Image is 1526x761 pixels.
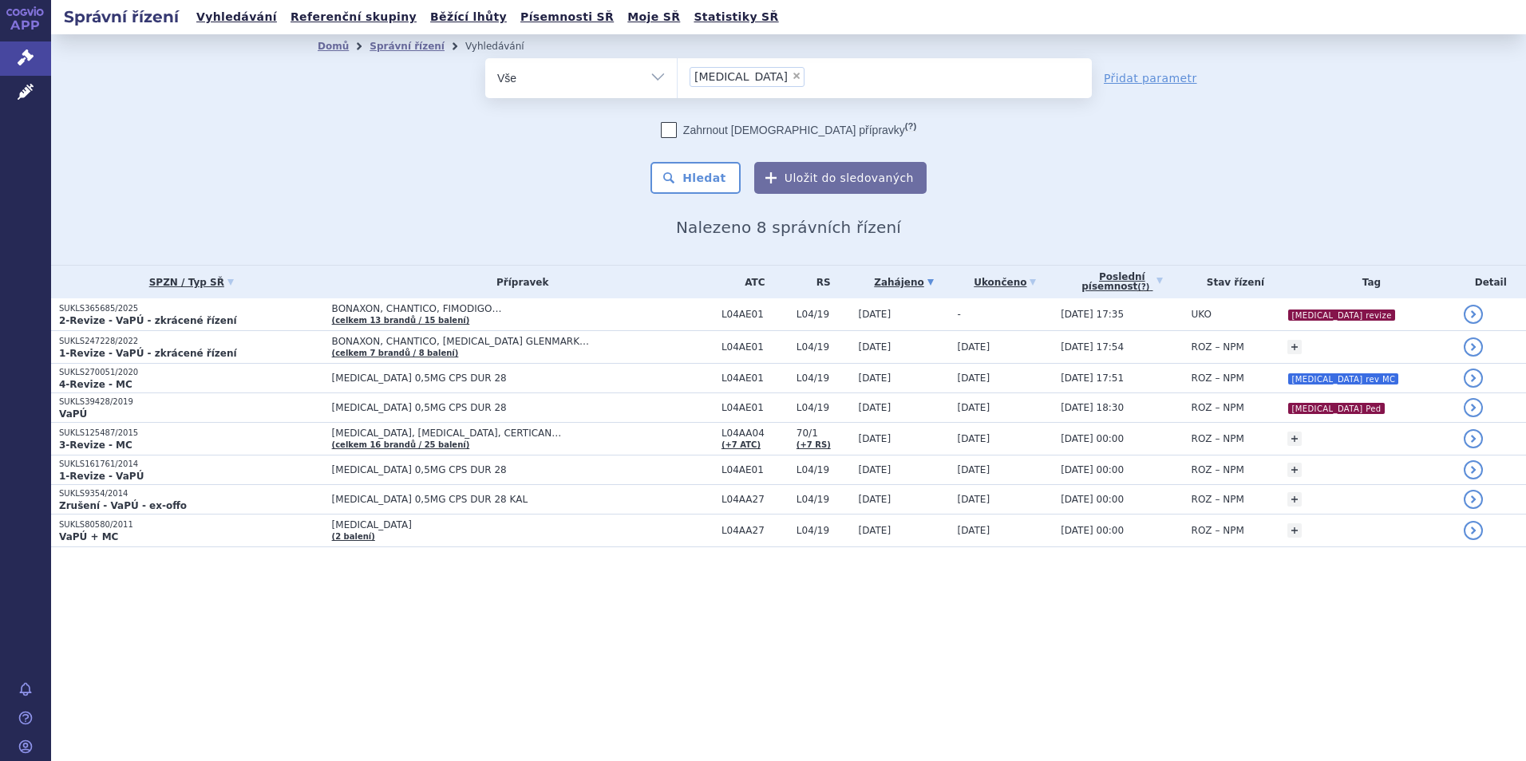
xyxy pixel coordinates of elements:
a: (celkem 7 brandů / 8 balení) [332,349,459,357]
span: [DATE] [958,494,990,505]
span: - [958,309,961,320]
span: [DATE] 00:00 [1061,525,1124,536]
span: [DATE] 18:30 [1061,402,1124,413]
span: L04AE01 [721,464,789,475]
span: L04/19 [797,402,851,413]
a: (2 balení) [332,532,375,541]
span: [DATE] [858,494,891,505]
span: [DATE] 17:54 [1061,341,1124,353]
h2: Správní řízení [51,6,192,28]
a: Vyhledávání [192,6,282,28]
span: [DATE] [958,373,990,384]
span: [DATE] [858,433,891,444]
a: Přidat parametr [1104,70,1197,86]
a: Statistiky SŘ [689,6,783,28]
a: Běžící lhůty [425,6,512,28]
p: SUKLS80580/2011 [59,519,324,530]
label: Zahrnout [DEMOGRAPHIC_DATA] přípravky [661,122,916,138]
span: Nalezeno 8 správních řízení [676,218,901,237]
li: Vyhledávání [465,34,545,58]
a: Poslednípísemnost(?) [1061,266,1183,298]
a: + [1287,432,1302,446]
input: [MEDICAL_DATA] [809,66,818,86]
strong: VaPÚ + MC [59,531,118,542]
a: + [1287,523,1302,538]
span: L04/19 [797,494,851,505]
strong: 3-Revize - MC [59,440,132,451]
span: UKO [1192,309,1212,320]
i: [MEDICAL_DATA] revize [1288,310,1394,321]
span: BONAXON, CHANTICO, FIMODIGO… [332,303,714,314]
p: SUKLS365685/2025 [59,303,324,314]
strong: VaPÚ [59,408,87,420]
span: ROZ – NPM [1192,494,1244,505]
a: detail [1464,429,1483,448]
th: ATC [714,266,789,298]
span: [DATE] [958,433,990,444]
span: [DATE] [858,309,891,320]
p: SUKLS270051/2020 [59,367,324,378]
span: [DATE] [858,525,891,536]
a: SPZN / Typ SŘ [59,271,324,294]
a: (celkem 13 brandů / 15 balení) [332,316,470,325]
span: ROZ – NPM [1192,525,1244,536]
strong: 2-Revize - VaPÚ - zkrácené řízení [59,315,237,326]
span: [MEDICAL_DATA] [694,71,788,82]
a: + [1287,463,1302,477]
span: [DATE] 00:00 [1061,494,1124,505]
a: detail [1464,398,1483,417]
a: detail [1464,369,1483,388]
span: ROZ – NPM [1192,341,1244,353]
span: ROZ – NPM [1192,373,1244,384]
p: SUKLS9354/2014 [59,488,324,499]
span: [DATE] [858,373,891,384]
span: [DATE] 17:51 [1061,373,1124,384]
span: [MEDICAL_DATA] 0,5MG CPS DUR 28 KAL [332,494,714,505]
span: [MEDICAL_DATA] 0,5MG CPS DUR 28 [332,373,714,384]
span: 70/1 [797,428,851,439]
span: L04/19 [797,373,851,384]
a: Písemnosti SŘ [516,6,619,28]
span: BONAXON, CHANTICO, [MEDICAL_DATA] GLENMARK… [332,336,714,347]
span: ROZ – NPM [1192,464,1244,475]
a: Domů [318,41,349,52]
a: Referenční skupiny [286,6,421,28]
span: L04AE01 [721,341,789,353]
a: detail [1464,490,1483,509]
span: [DATE] [958,341,990,353]
span: [DATE] [858,464,891,475]
p: SUKLS247228/2022 [59,336,324,347]
span: ROZ – NPM [1192,433,1244,444]
span: [MEDICAL_DATA], [MEDICAL_DATA], CERTICAN… [332,428,714,439]
span: × [792,71,801,81]
span: L04AA27 [721,494,789,505]
span: L04AE01 [721,309,789,320]
span: L04AA27 [721,525,789,536]
span: [MEDICAL_DATA] 0,5MG CPS DUR 28 [332,464,714,475]
a: + [1287,492,1302,507]
span: [DATE] [858,341,891,353]
span: L04/19 [797,525,851,536]
abbr: (?) [1137,282,1149,292]
a: Zahájeno [858,271,949,294]
span: [DATE] [958,525,990,536]
i: [MEDICAL_DATA] rev MC [1288,373,1398,384]
span: L04/19 [797,464,851,475]
abbr: (?) [905,121,916,132]
a: detail [1464,460,1483,479]
th: Tag [1279,266,1455,298]
a: detail [1464,337,1483,357]
span: L04AA04 [721,428,789,439]
i: [MEDICAL_DATA] Ped [1288,403,1384,414]
span: [DATE] [958,464,990,475]
a: (celkem 16 brandů / 25 balení) [332,440,470,449]
span: L04AE01 [721,373,789,384]
span: L04/19 [797,341,851,353]
button: Uložit do sledovaných [754,162,927,194]
span: [MEDICAL_DATA] [332,519,714,530]
a: detail [1464,305,1483,324]
span: L04/19 [797,309,851,320]
th: Detail [1456,266,1526,298]
p: SUKLS161761/2014 [59,459,324,470]
p: SUKLS39428/2019 [59,396,324,408]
